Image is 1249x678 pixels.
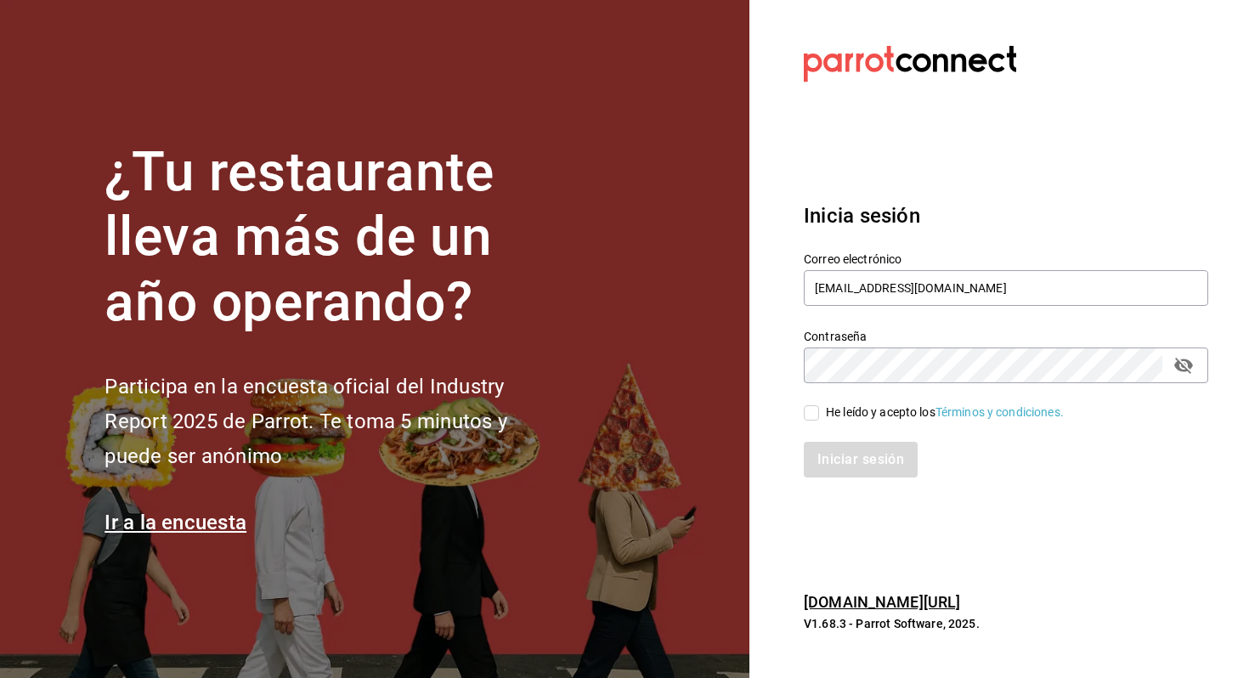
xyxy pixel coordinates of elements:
p: V1.68.3 - Parrot Software, 2025. [804,615,1208,632]
input: Ingresa tu correo electrónico [804,270,1208,306]
button: passwordField [1169,351,1198,380]
a: [DOMAIN_NAME][URL] [804,593,960,611]
div: He leído y acepto los [826,404,1064,421]
h2: Participa en la encuesta oficial del Industry Report 2025 de Parrot. Te toma 5 minutos y puede se... [105,370,563,473]
label: Correo electrónico [804,252,1208,264]
h1: ¿Tu restaurante lleva más de un año operando? [105,140,563,336]
label: Contraseña [804,330,1208,342]
a: Términos y condiciones. [935,405,1064,419]
h3: Inicia sesión [804,201,1208,231]
a: Ir a la encuesta [105,511,246,534]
